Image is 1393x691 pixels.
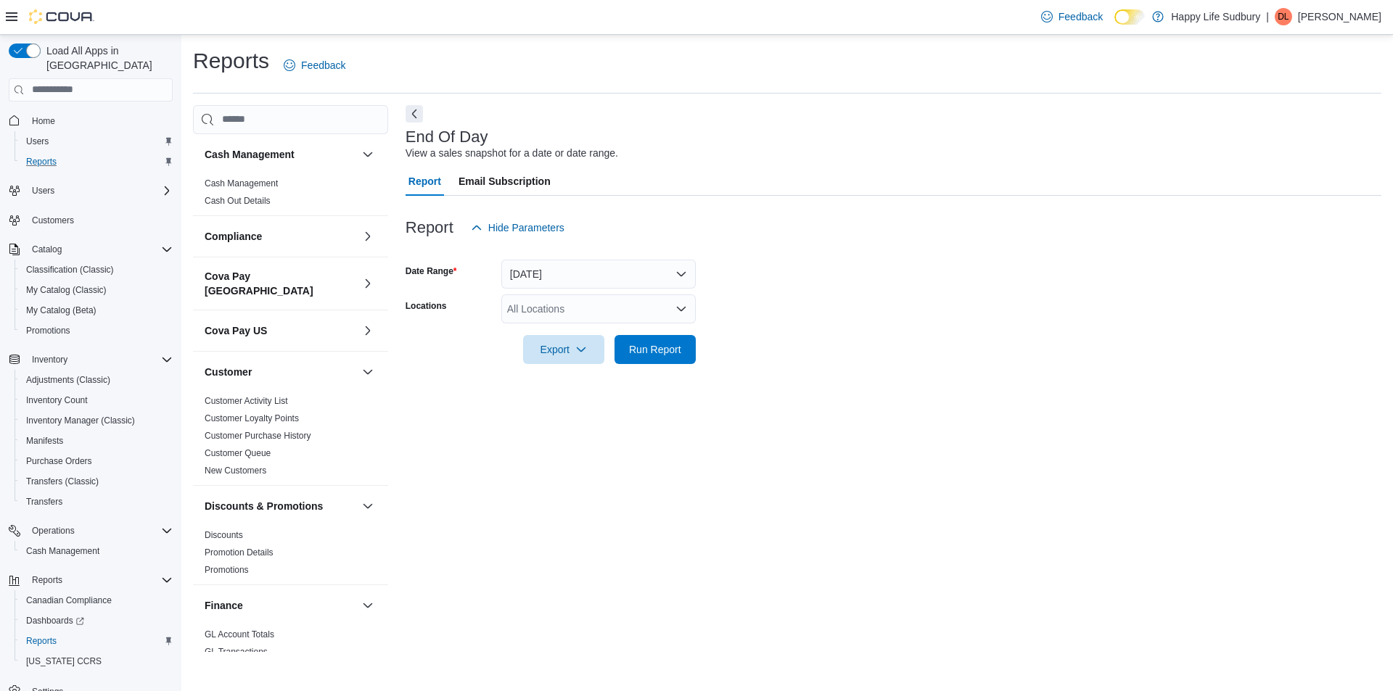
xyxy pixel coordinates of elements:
span: Cash Management [26,545,99,557]
button: Transfers (Classic) [15,471,178,492]
h1: Reports [193,46,269,75]
a: Home [26,112,61,130]
span: Home [26,112,173,130]
button: Inventory Manager (Classic) [15,410,178,431]
span: Users [26,182,173,199]
span: [US_STATE] CCRS [26,655,102,667]
a: Reports [20,632,62,650]
button: Users [26,182,60,199]
span: Reports [26,156,57,167]
span: Reports [20,632,173,650]
a: My Catalog (Classic) [20,281,112,299]
span: Export [532,335,596,364]
button: Inventory Count [15,390,178,410]
a: GL Transactions [205,647,268,657]
span: GL Transactions [205,646,268,658]
span: Washington CCRS [20,653,173,670]
span: Customer Queue [205,447,271,459]
h3: Discounts & Promotions [205,499,323,513]
span: My Catalog (Classic) [20,281,173,299]
input: Dark Mode [1114,9,1145,25]
button: Customers [3,210,178,231]
button: Reports [15,631,178,651]
a: Cash Out Details [205,196,271,206]
span: Catalog [26,241,173,258]
button: Canadian Compliance [15,590,178,611]
button: Promotions [15,320,178,341]
a: My Catalog (Beta) [20,302,102,319]
button: Hide Parameters [465,213,570,242]
span: Customer Activity List [205,395,288,407]
button: Export [523,335,604,364]
a: Transfers [20,493,68,510]
div: Customer [193,392,388,485]
a: Customer Purchase History [205,431,311,441]
span: Transfers (Classic) [20,473,173,490]
span: Adjustments (Classic) [20,371,173,389]
div: Cash Management [193,175,388,215]
h3: Cova Pay US [205,323,267,338]
a: Discounts [205,530,243,540]
label: Date Range [406,265,457,277]
a: New Customers [205,466,266,476]
button: Reports [15,152,178,172]
button: Reports [26,571,68,589]
div: Finance [193,626,388,666]
a: Promotions [205,565,249,575]
span: Users [32,185,54,196]
h3: Customer [205,365,252,379]
p: | [1266,8,1269,25]
button: Discounts & Promotions [359,497,377,515]
button: Catalog [26,241,67,258]
a: Promotions [20,322,76,339]
span: My Catalog (Beta) [20,302,173,319]
span: Inventory [32,354,67,365]
img: Cova [29,9,94,24]
span: Discounts [205,529,243,541]
a: Transfers (Classic) [20,473,104,490]
a: Users [20,133,54,150]
button: Manifests [15,431,178,451]
div: David Law [1275,8,1292,25]
span: Reports [26,635,57,647]
button: Customer [359,363,377,381]
span: Inventory Manager (Classic) [26,415,135,426]
span: Inventory Manager (Classic) [20,412,173,429]
span: Adjustments (Classic) [26,374,110,386]
span: Report [408,167,441,196]
a: Feedback [1035,2,1109,31]
span: Transfers [20,493,173,510]
a: Cash Management [205,178,278,189]
button: Finance [205,598,356,613]
a: Cash Management [20,542,105,560]
button: Finance [359,597,377,614]
h3: End Of Day [406,128,488,146]
button: Users [3,181,178,201]
span: Catalog [32,244,62,255]
a: Promotion Details [205,547,274,558]
a: Adjustments (Classic) [20,371,116,389]
span: Promotions [26,325,70,336]
button: Users [15,131,178,152]
button: Cova Pay [GEOGRAPHIC_DATA] [205,269,356,298]
span: Customers [32,215,74,226]
span: Run Report [629,342,681,357]
button: Open list of options [675,303,687,315]
h3: Compliance [205,229,262,244]
a: Customer Activity List [205,396,288,406]
span: Email Subscription [459,167,551,196]
span: Manifests [20,432,173,450]
a: Customer Loyalty Points [205,413,299,423]
button: Inventory [26,351,73,368]
span: My Catalog (Classic) [26,284,107,296]
a: Manifests [20,432,69,450]
span: Canadian Compliance [20,592,173,609]
button: Compliance [205,229,356,244]
button: Catalog [3,239,178,260]
button: My Catalog (Classic) [15,280,178,300]
a: Purchase Orders [20,452,98,470]
span: Load All Apps in [GEOGRAPHIC_DATA] [41,44,173,73]
span: Classification (Classic) [26,264,114,276]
